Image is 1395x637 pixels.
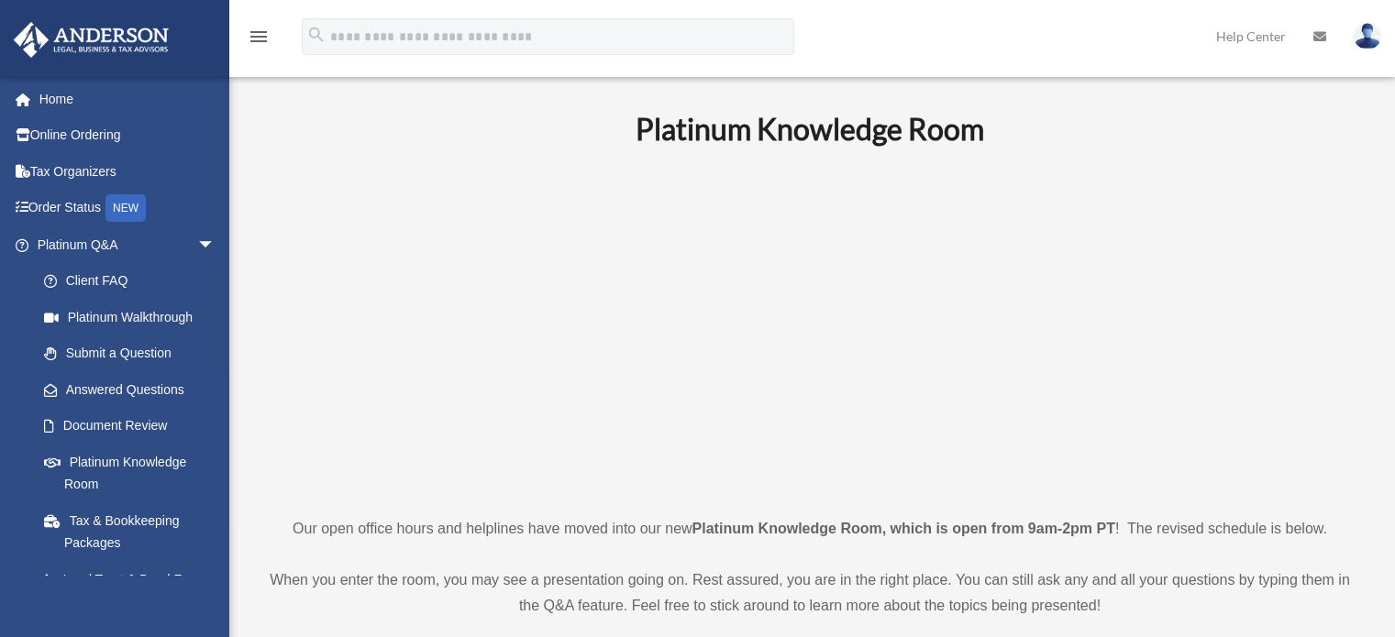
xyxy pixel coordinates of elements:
[26,263,243,300] a: Client FAQ
[26,299,243,335] a: Platinum Walkthrough
[1354,23,1381,49] img: User Pic
[248,26,270,48] i: menu
[26,408,243,445] a: Document Review
[13,81,243,117] a: Home
[26,561,243,598] a: Land Trust & Deed Forum
[248,32,270,48] a: menu
[636,111,984,147] b: Platinum Knowledge Room
[261,516,1358,542] p: Our open office hours and helplines have moved into our new ! The revised schedule is below.
[692,521,1115,536] strong: Platinum Knowledge Room, which is open from 9am-2pm PT
[13,190,243,227] a: Order StatusNEW
[26,335,243,372] a: Submit a Question
[306,25,327,45] i: search
[197,226,234,264] span: arrow_drop_down
[26,371,243,408] a: Answered Questions
[13,226,243,263] a: Platinum Q&Aarrow_drop_down
[8,22,174,58] img: Anderson Advisors Platinum Portal
[26,444,234,502] a: Platinum Knowledge Room
[26,502,243,561] a: Tax & Bookkeeping Packages
[535,172,1085,482] iframe: 231110_Toby_KnowledgeRoom
[13,153,243,190] a: Tax Organizers
[105,194,146,222] div: NEW
[261,567,1358,619] p: When you enter the room, you may see a presentation going on. Rest assured, you are in the right ...
[13,117,243,154] a: Online Ordering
